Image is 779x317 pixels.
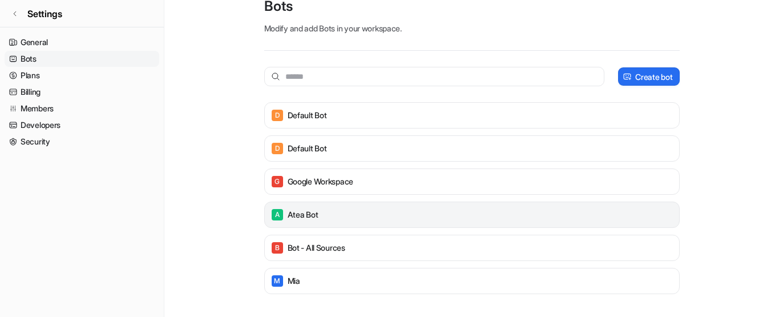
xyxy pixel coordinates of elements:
[288,110,327,121] p: Default Bot
[288,176,354,187] p: Google Workspace
[272,275,283,287] span: M
[288,209,318,220] p: Atea Bot
[264,22,680,34] p: Modify and add Bots in your workspace.
[272,176,283,187] span: G
[272,242,283,254] span: B
[272,110,283,121] span: D
[288,275,300,287] p: Mia
[5,51,159,67] a: Bots
[288,242,345,254] p: Bot - All sources
[5,101,159,117] a: Members
[623,73,632,81] img: create
[5,117,159,133] a: Developers
[618,67,679,86] button: Create bot
[5,134,159,150] a: Security
[27,7,62,21] span: Settings
[5,84,159,100] a: Billing
[272,143,283,154] span: D
[635,71,672,83] p: Create bot
[5,67,159,83] a: Plans
[272,209,283,220] span: A
[288,143,327,154] p: Default Bot
[5,34,159,50] a: General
